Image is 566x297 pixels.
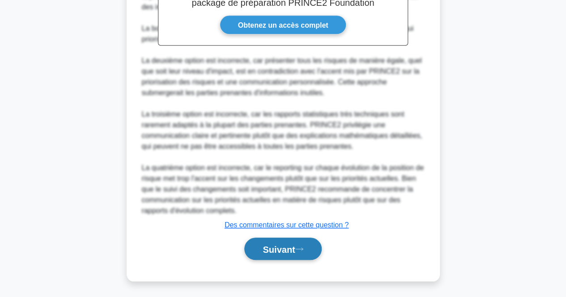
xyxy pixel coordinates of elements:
button: Suivant [244,238,321,260]
a: Obtenez un accès complet [220,15,347,34]
a: Des commentaires sur cette question ? [225,221,349,229]
font: La deuxième option est incorrecte, car présenter tous les risques de manière égale, quel que soit... [142,57,422,96]
font: La bonne réponse privilégie une communication centrée sur les parties prenantes, qui priorise les... [142,25,413,43]
font: Suivant [263,244,295,254]
font: La quatrième option est incorrecte, car le reporting sur chaque évolution de la position de risqu... [142,164,424,214]
font: La troisième option est incorrecte, car les rapports statistiques très techniques sont rarement a... [142,110,422,150]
